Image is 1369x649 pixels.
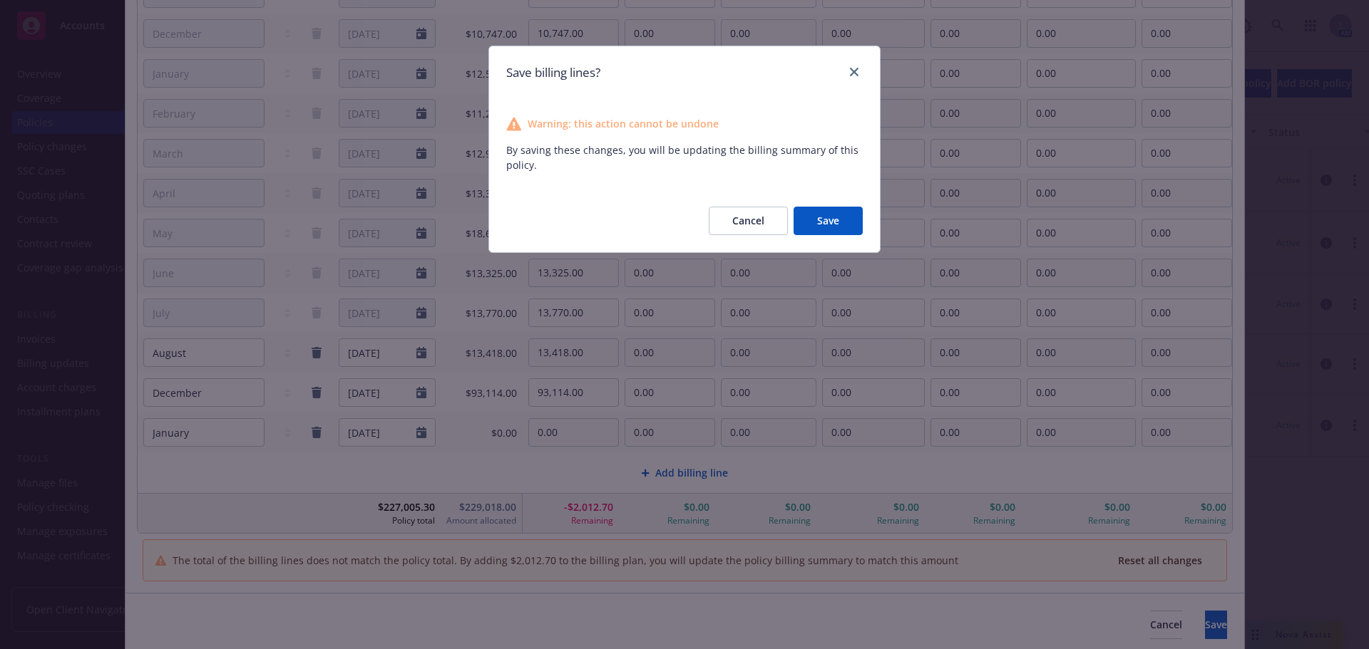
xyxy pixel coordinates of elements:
p: Warning: this action cannot be undone [528,116,719,131]
h1: Save billing lines? [506,63,600,82]
a: close [846,63,863,81]
button: Save [794,207,863,235]
button: Cancel [709,207,788,235]
span: By saving these changes, you will be updating the billing summary of this policy. [506,142,863,172]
